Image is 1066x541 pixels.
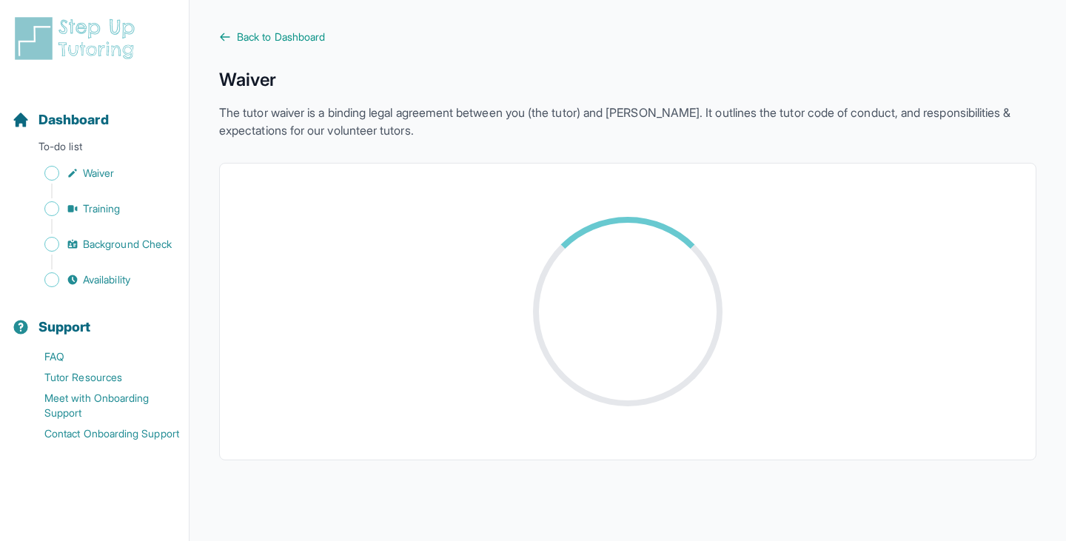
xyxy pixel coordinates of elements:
a: Availability [12,269,189,290]
a: Contact Onboarding Support [12,423,189,444]
button: Dashboard [6,86,183,136]
a: Dashboard [12,110,109,130]
span: Dashboard [38,110,109,130]
a: Back to Dashboard [219,30,1036,44]
span: Training [83,201,121,216]
h1: Waiver [219,68,1036,92]
span: Waiver [83,166,114,181]
span: Support [38,317,91,337]
a: Background Check [12,234,189,255]
button: Support [6,293,183,343]
a: Meet with Onboarding Support [12,388,189,423]
span: Back to Dashboard [237,30,325,44]
img: logo [12,15,144,62]
a: Waiver [12,163,189,184]
a: Tutor Resources [12,367,189,388]
span: Availability [83,272,130,287]
a: FAQ [12,346,189,367]
p: The tutor waiver is a binding legal agreement between you (the tutor) and [PERSON_NAME]. It outli... [219,104,1036,139]
p: To-do list [6,139,183,160]
span: Background Check [83,237,172,252]
a: Training [12,198,189,219]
